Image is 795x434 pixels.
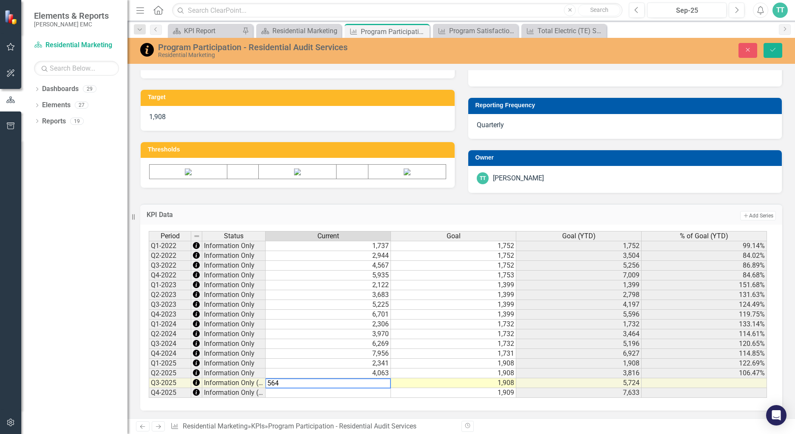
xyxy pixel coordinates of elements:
[34,40,119,50] a: Residential Marketing
[642,300,767,310] td: 124.49%
[202,271,266,280] td: Information Only
[193,330,200,337] img: IWblzyZctvVbhh6iut4+8SnXlufu7+cQfAVfvL+qxn39esQC0MKb9uufUdOmr1gSVb22k1bduzJKzhc6qup8ZUeLsjbs2PLpr...
[642,339,767,349] td: 120.65%
[516,271,642,280] td: 7,009
[42,100,71,110] a: Elements
[642,320,767,329] td: 133.14%
[391,329,516,339] td: 1,732
[193,320,200,327] img: IWblzyZctvVbhh6iut4+8SnXlufu7+cQfAVfvL+qxn39esQC0MKb9uufUdOmr1gSVb22k1bduzJKzhc6qup8ZUeLsjbs2PLpr...
[193,340,200,347] img: IWblzyZctvVbhh6iut4+8SnXlufu7+cQfAVfvL+qxn39esQC0MKb9uufUdOmr1gSVb22k1bduzJKzhc6qup8ZUeLsjbs2PLpr...
[516,368,642,378] td: 3,816
[202,251,266,261] td: Information Only
[172,3,622,18] input: Search ClearPoint...
[578,4,620,16] button: Search
[202,339,266,349] td: Information Only
[34,61,119,76] input: Search Below...
[435,26,516,36] a: Program Satisfaction - Right Choice Homeowners
[202,378,266,388] td: Information Only (No Update)
[468,114,782,139] div: Quarterly
[650,6,724,16] div: Sep-25
[170,26,240,36] a: KPI Report
[516,329,642,339] td: 3,464
[42,117,66,126] a: Reports
[516,280,642,290] td: 1,399
[447,232,461,240] span: Goal
[266,280,391,290] td: 2,122
[266,368,391,378] td: 4,063
[516,261,642,271] td: 5,256
[391,349,516,359] td: 1,731
[642,329,767,339] td: 114.61%
[391,378,516,388] td: 1,908
[149,349,191,359] td: Q4-2024
[149,339,191,349] td: Q3-2024
[391,241,516,251] td: 1,752
[193,369,200,376] img: IWblzyZctvVbhh6iut4+8SnXlufu7+cQfAVfvL+qxn39esQC0MKb9uufUdOmr1gSVb22k1bduzJKzhc6qup8ZUeLsjbs2PLpr...
[193,271,200,278] img: IWblzyZctvVbhh6iut4+8SnXlufu7+cQfAVfvL+qxn39esQC0MKb9uufUdOmr1gSVb22k1bduzJKzhc6qup8ZUeLsjbs2PLpr...
[75,102,88,109] div: 27
[647,3,727,18] button: Sep-25
[516,349,642,359] td: 6,927
[642,241,767,251] td: 99.14%
[202,359,266,368] td: Information Only
[193,281,200,288] img: IWblzyZctvVbhh6iut4+8SnXlufu7+cQfAVfvL+qxn39esQC0MKb9uufUdOmr1gSVb22k1bduzJKzhc6qup8ZUeLsjbs2PLpr...
[193,252,200,259] img: IWblzyZctvVbhh6iut4+8SnXlufu7+cQfAVfvL+qxn39esQC0MKb9uufUdOmr1gSVb22k1bduzJKzhc6qup8ZUeLsjbs2PLpr...
[266,241,391,251] td: 1,737
[268,422,416,430] div: Program Participation - Residential Audit Services
[202,320,266,329] td: Information Only
[149,320,191,329] td: Q1-2024
[391,251,516,261] td: 1,752
[193,379,200,386] img: IWblzyZctvVbhh6iut4+8SnXlufu7+cQfAVfvL+qxn39esQC0MKb9uufUdOmr1gSVb22k1bduzJKzhc6qup8ZUeLsjbs2PLpr...
[642,280,767,290] td: 151.68%
[642,261,767,271] td: 86.89%
[193,233,200,240] img: 8DAGhfEEPCf229AAAAAElFTkSuQmCC
[391,339,516,349] td: 1,732
[391,300,516,310] td: 1,399
[183,422,248,430] a: Residential Marketing
[149,388,191,398] td: Q4-2025
[266,310,391,320] td: 6,701
[149,261,191,271] td: Q3-2022
[202,310,266,320] td: Information Only
[449,26,516,36] div: Program Satisfaction - Right Choice Homeowners
[224,232,243,240] span: Status
[266,339,391,349] td: 6,269
[391,290,516,300] td: 1,399
[772,3,788,18] button: TT
[391,280,516,290] td: 1,399
[202,349,266,359] td: Information Only
[158,43,500,52] div: Program Participation - Residential Audit Services
[266,251,391,261] td: 2,944
[391,359,516,368] td: 1,908
[70,117,84,125] div: 19
[391,271,516,280] td: 1,753
[149,271,191,280] td: Q4-2022
[562,232,596,240] span: Goal (YTD)
[83,86,96,93] div: 29
[193,291,200,298] img: IWblzyZctvVbhh6iut4+8SnXlufu7+cQfAVfvL+qxn39esQC0MKb9uufUdOmr1gSVb22k1bduzJKzhc6qup8ZUeLsjbs2PLpr...
[149,241,191,251] td: Q1-2022
[185,168,192,175] img: Red%20Arrow%20v2.png
[193,360,200,366] img: IWblzyZctvVbhh6iut4+8SnXlufu7+cQfAVfvL+qxn39esQC0MKb9uufUdOmr1gSVb22k1bduzJKzhc6qup8ZUeLsjbs2PLpr...
[391,368,516,378] td: 1,908
[475,154,778,161] h3: Owner
[149,310,191,320] td: Q4-2023
[266,320,391,329] td: 2,306
[202,261,266,271] td: Information Only
[516,339,642,349] td: 5,196
[193,311,200,317] img: IWblzyZctvVbhh6iut4+8SnXlufu7+cQfAVfvL+qxn39esQC0MKb9uufUdOmr1gSVb22k1bduzJKzhc6qup8ZUeLsjbs2PLpr...
[202,388,266,398] td: Information Only (No Update)
[642,271,767,280] td: 84.68%
[516,320,642,329] td: 1,732
[42,84,79,94] a: Dashboards
[516,251,642,261] td: 3,504
[516,241,642,251] td: 1,752
[34,21,109,28] small: [PERSON_NAME] EMC
[149,251,191,261] td: Q2-2022
[258,26,339,36] a: Residential Marketing
[202,329,266,339] td: Information Only
[477,172,489,184] div: TT
[149,368,191,378] td: Q2-2025
[193,242,200,249] img: IWblzyZctvVbhh6iut4+8SnXlufu7+cQfAVfvL+qxn39esQC0MKb9uufUdOmr1gSVb22k1bduzJKzhc6qup8ZUeLsjbs2PLpr...
[4,10,19,25] img: ClearPoint Strategy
